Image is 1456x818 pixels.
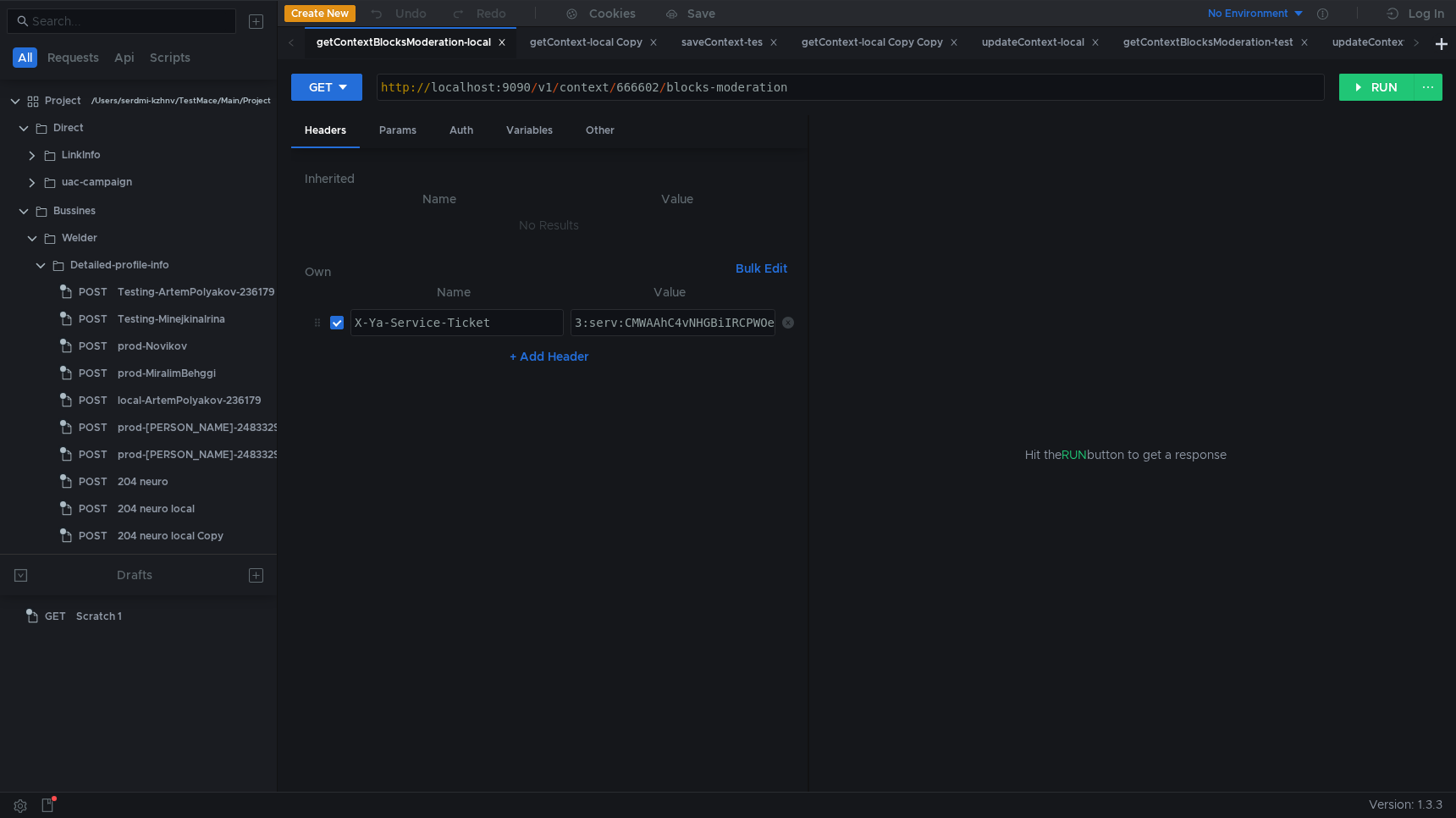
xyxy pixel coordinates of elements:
div: getContextBlocksModeration-test [1123,34,1309,52]
span: POST [79,388,108,413]
div: Scratch 1 [76,604,122,629]
div: prod-[PERSON_NAME]-2483329 [118,415,280,440]
div: Save [687,8,715,19]
span: POST [79,442,108,467]
span: POST [79,307,108,332]
button: Undo [356,1,438,26]
button: Api [109,47,140,68]
h6: Inherited [305,169,794,189]
div: 204 neuro [118,469,168,495]
button: Redo [438,1,518,26]
th: Value [564,282,775,302]
button: All [13,47,37,68]
span: GET [45,604,66,629]
div: Variables [493,115,566,146]
div: getContext-local Copy [530,34,658,52]
th: Value [560,189,794,209]
span: Hit the button to get a response [1025,445,1227,464]
div: prod-MiralimBehggi [118,361,216,386]
th: Name [318,189,560,209]
span: POST [79,469,108,495]
div: Headers [291,115,360,148]
button: GET [291,74,362,101]
div: Log In [1409,3,1444,24]
div: Other [572,115,628,146]
div: Drafts [117,565,152,585]
span: POST [79,334,108,359]
div: local-ArtemPolyakov-236179 [118,388,262,413]
div: saveContext-tes [681,34,778,52]
div: Testing-MinejkinaIrina [118,307,225,332]
span: RUN [1062,447,1087,462]
button: Create New [284,5,356,22]
input: Search... [32,12,226,30]
span: POST [79,523,108,549]
h6: Own [305,262,729,282]
button: Requests [42,47,104,68]
nz-embed-empty: No Results [519,218,579,233]
div: Testing-ArtemPolyakov-236179 [118,279,275,305]
button: Bulk Edit [729,258,794,279]
div: Direct [53,115,84,141]
div: getContextBlocksModeration-local [317,34,506,52]
div: updateContext-local [982,34,1100,52]
div: Redo [477,3,506,24]
div: Bussines [53,198,96,224]
span: POST [79,415,108,440]
div: service-feed [70,552,131,578]
span: POST [79,496,108,522]
div: Undo [395,3,427,24]
div: updateContext-test [1332,34,1446,52]
div: Auth [436,115,487,146]
button: RUN [1339,74,1415,101]
div: Welder [62,225,97,251]
button: Scripts [145,47,196,68]
button: + Add Header [503,346,596,367]
span: POST [79,279,108,305]
div: Cookies [589,3,636,24]
div: GET [309,78,333,97]
div: Detailed-profile-info [70,252,169,278]
div: uac-campaign [62,169,132,195]
div: /Users/serdmi-kzhnv/TestMace/Main/Project [91,88,271,113]
div: LinkInfo [62,142,101,168]
span: Version: 1.3.3 [1369,793,1442,817]
div: No Environment [1208,6,1288,22]
div: 204 neuro local [118,496,195,522]
span: POST [79,361,108,386]
th: Name [344,282,564,302]
div: Params [366,115,430,146]
div: prod-Novikov [118,334,187,359]
div: prod-[PERSON_NAME]-2483329 Copy [118,442,309,467]
div: Project [45,88,81,113]
div: getContext-local Copy Copy [802,34,958,52]
div: 204 neuro local Copy [118,523,223,549]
